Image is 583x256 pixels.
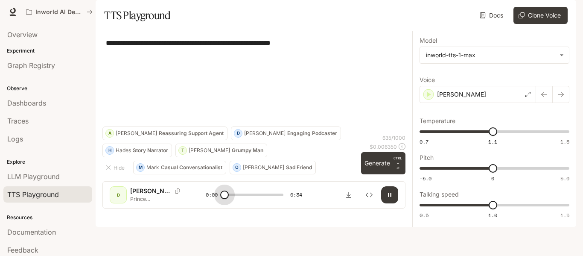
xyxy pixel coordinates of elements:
p: Grumpy Man [232,148,263,153]
p: Hades [116,148,131,153]
p: Sad Friend [286,165,312,170]
span: -5.0 [420,175,431,182]
span: 0.7 [420,138,429,145]
span: 0:00 [206,191,218,199]
button: Copy Voice ID [172,188,184,194]
span: 5.0 [560,175,569,182]
p: Prince [PERSON_NAME] seventh birthday on [DEMOGRAPHIC_DATA], was marked by his first official pub... [130,195,185,203]
button: A[PERSON_NAME]Reassuring Support Agent [102,127,227,140]
a: Docs [478,7,507,24]
p: Temperature [420,118,455,124]
p: Reassuring Support Agent [159,131,224,136]
span: 0 [491,175,494,182]
div: D [111,188,125,202]
p: [PERSON_NAME] [130,187,172,195]
span: 1.5 [560,212,569,219]
p: [PERSON_NAME] [437,90,486,99]
button: GenerateCTRL +⏎ [361,152,405,174]
p: CTRL + [394,156,402,166]
div: D [234,127,242,140]
button: Clone Voice [513,7,568,24]
p: Casual Conversationalist [161,165,222,170]
p: Talking speed [420,191,459,197]
p: ⏎ [394,156,402,171]
p: Model [420,38,437,44]
p: Pitch [420,155,434,161]
span: 0.5 [420,212,429,219]
button: Hide [102,161,130,174]
button: All workspaces [22,3,96,21]
span: 0:34 [290,191,302,199]
div: T [179,144,187,157]
button: MMarkCasual Conversationalist [133,161,226,174]
div: inworld-tts-1-max [426,51,555,59]
p: [PERSON_NAME] [189,148,230,153]
div: H [106,144,114,157]
p: Mark [146,165,159,170]
p: Voice [420,77,435,83]
div: O [233,161,241,174]
p: Engaging Podcaster [287,131,337,136]
span: 1.1 [488,138,497,145]
p: Inworld AI Demos [35,9,83,16]
h1: TTS Playground [104,7,170,24]
p: [PERSON_NAME] [116,131,157,136]
div: inworld-tts-1-max [420,47,569,63]
button: HHadesStory Narrator [102,144,172,157]
span: 1.5 [560,138,569,145]
p: [PERSON_NAME] [243,165,284,170]
span: 1.0 [488,212,497,219]
button: T[PERSON_NAME]Grumpy Man [175,144,267,157]
div: A [106,127,114,140]
button: Inspect [361,186,378,203]
div: M [137,161,144,174]
p: Story Narrator [133,148,168,153]
button: Download audio [340,186,357,203]
button: D[PERSON_NAME]Engaging Podcaster [231,127,341,140]
button: O[PERSON_NAME]Sad Friend [230,161,316,174]
p: [PERSON_NAME] [244,131,286,136]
